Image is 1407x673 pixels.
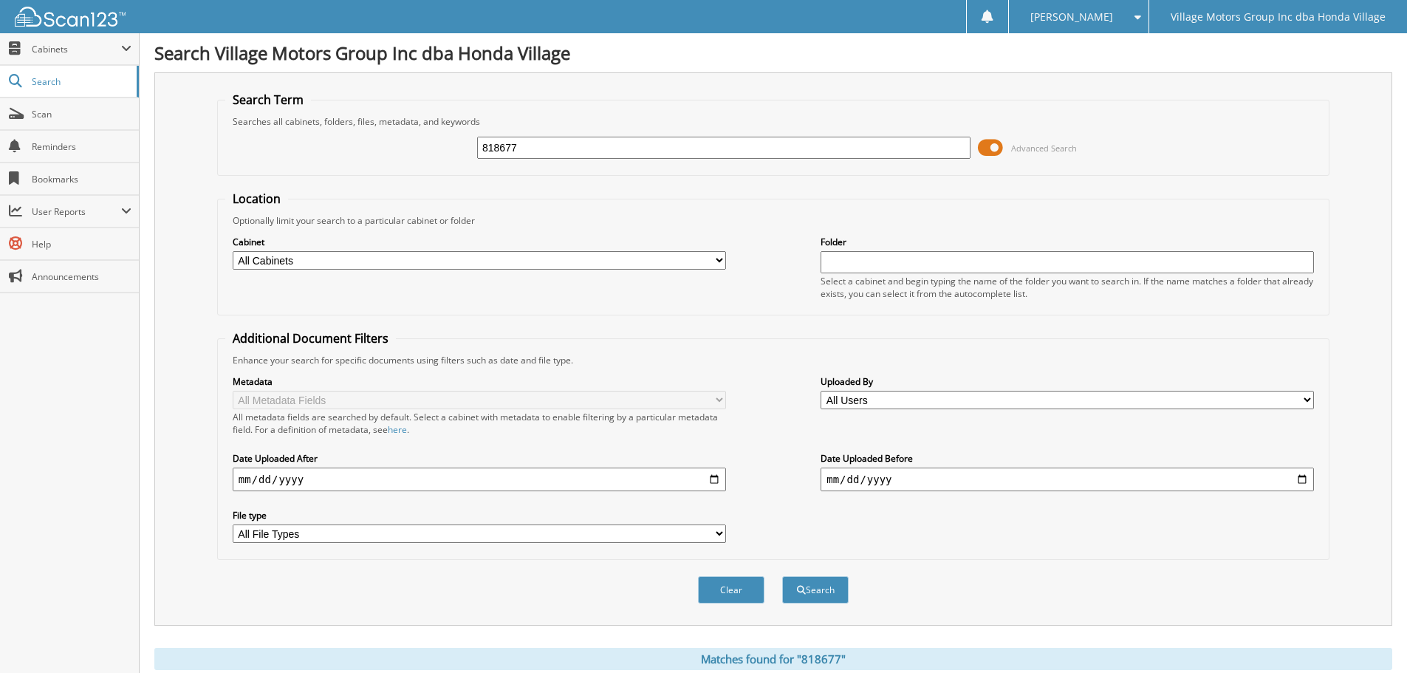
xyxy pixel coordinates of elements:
[225,354,1321,366] div: Enhance your search for specific documents using filters such as date and file type.
[233,375,726,388] label: Metadata
[821,375,1314,388] label: Uploaded By
[821,236,1314,248] label: Folder
[225,92,311,108] legend: Search Term
[32,238,131,250] span: Help
[154,648,1392,670] div: Matches found for "818677"
[15,7,126,27] img: scan123-logo-white.svg
[154,41,1392,65] h1: Search Village Motors Group Inc dba Honda Village
[1171,13,1386,21] span: Village Motors Group Inc dba Honda Village
[233,411,726,436] div: All metadata fields are searched by default. Select a cabinet with metadata to enable filtering b...
[821,275,1314,300] div: Select a cabinet and begin typing the name of the folder you want to search in. If the name match...
[1011,143,1077,154] span: Advanced Search
[388,423,407,436] a: here
[32,43,121,55] span: Cabinets
[225,330,396,346] legend: Additional Document Filters
[782,576,849,604] button: Search
[32,173,131,185] span: Bookmarks
[233,236,726,248] label: Cabinet
[225,191,288,207] legend: Location
[698,576,764,604] button: Clear
[233,452,726,465] label: Date Uploaded After
[821,468,1314,491] input: end
[32,270,131,283] span: Announcements
[32,140,131,153] span: Reminders
[32,75,129,88] span: Search
[233,509,726,522] label: File type
[225,115,1321,128] div: Searches all cabinets, folders, files, metadata, and keywords
[32,205,121,218] span: User Reports
[233,468,726,491] input: start
[32,108,131,120] span: Scan
[821,452,1314,465] label: Date Uploaded Before
[1030,13,1113,21] span: [PERSON_NAME]
[225,214,1321,227] div: Optionally limit your search to a particular cabinet or folder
